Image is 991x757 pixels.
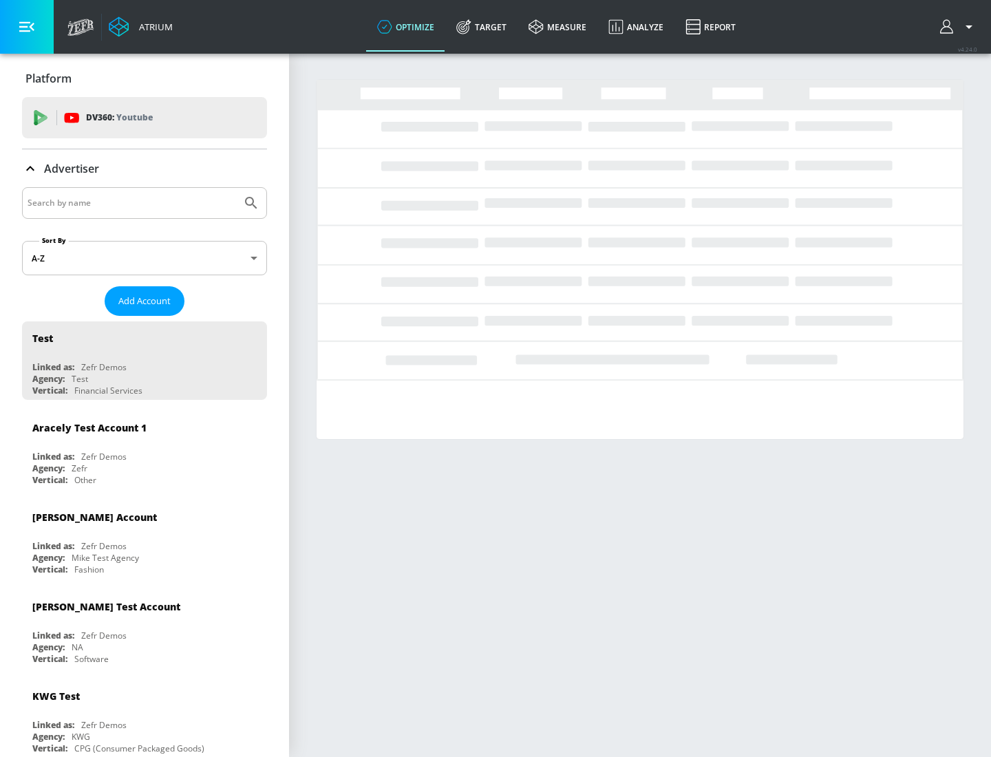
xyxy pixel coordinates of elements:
input: Search by name [28,194,236,212]
div: Vertical: [32,385,67,396]
div: Linked as: [32,540,74,552]
p: Platform [25,71,72,86]
div: CPG (Consumer Packaged Goods) [74,743,204,754]
div: Linked as: [32,451,74,462]
div: Zefr [72,462,87,474]
div: [PERSON_NAME] Test Account [32,600,180,613]
a: Report [674,2,747,52]
div: DV360: Youtube [22,97,267,138]
a: measure [518,2,597,52]
div: Platform [22,59,267,98]
div: Vertical: [32,474,67,486]
div: Agency: [32,552,65,564]
p: Advertiser [44,161,99,176]
div: Agency: [32,462,65,474]
div: Fashion [74,564,104,575]
div: Zefr Demos [81,719,127,731]
div: KWG [72,731,90,743]
div: TestLinked as:Zefr DemosAgency:TestVertical:Financial Services [22,321,267,400]
div: Linked as: [32,719,74,731]
div: Software [74,653,109,665]
div: Test [32,332,53,345]
div: [PERSON_NAME] AccountLinked as:Zefr DemosAgency:Mike Test AgencyVertical:Fashion [22,500,267,579]
div: [PERSON_NAME] Test AccountLinked as:Zefr DemosAgency:NAVertical:Software [22,590,267,668]
div: A-Z [22,241,267,275]
div: Mike Test Agency [72,552,139,564]
div: Agency: [32,731,65,743]
label: Sort By [39,236,69,245]
div: NA [72,641,83,653]
div: Financial Services [74,385,142,396]
div: Linked as: [32,630,74,641]
div: Atrium [134,21,173,33]
div: Zefr Demos [81,361,127,373]
div: Test [72,373,88,385]
div: Other [74,474,96,486]
div: Aracely Test Account 1Linked as:Zefr DemosAgency:ZefrVertical:Other [22,411,267,489]
div: [PERSON_NAME] Account [32,511,157,524]
a: Target [445,2,518,52]
div: Advertiser [22,149,267,188]
span: v 4.24.0 [958,45,977,53]
div: Zefr Demos [81,630,127,641]
div: Vertical: [32,564,67,575]
a: Analyze [597,2,674,52]
a: optimize [366,2,445,52]
div: Vertical: [32,653,67,665]
span: Add Account [118,293,171,309]
div: Vertical: [32,743,67,754]
a: Atrium [109,17,173,37]
p: DV360: [86,110,153,125]
div: Zefr Demos [81,451,127,462]
div: Zefr Demos [81,540,127,552]
div: Linked as: [32,361,74,373]
div: Agency: [32,641,65,653]
div: KWG Test [32,690,80,703]
p: Youtube [116,110,153,125]
button: Add Account [105,286,184,316]
div: Aracely Test Account 1 [32,421,147,434]
div: Agency: [32,373,65,385]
